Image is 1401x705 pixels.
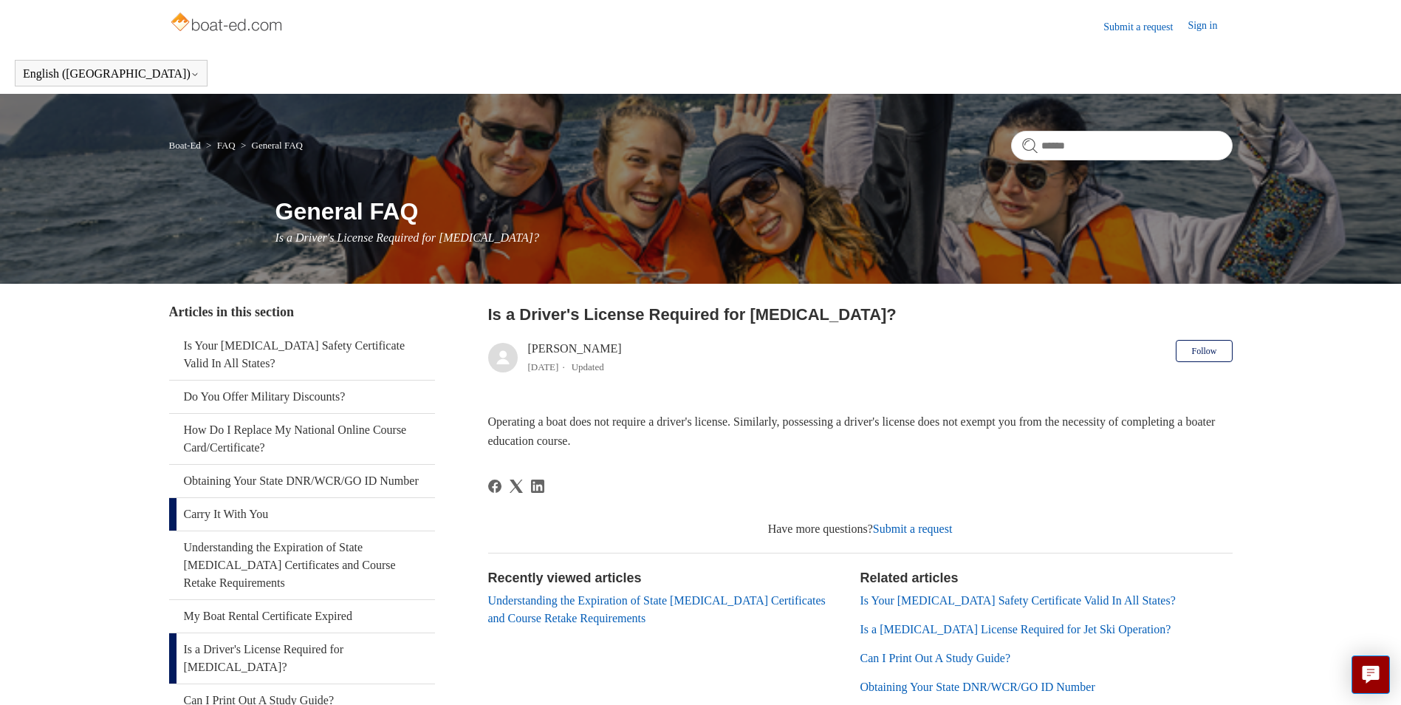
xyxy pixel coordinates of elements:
[275,231,539,244] span: Is a Driver's License Required for [MEDICAL_DATA]?
[169,140,201,151] a: Boat-Ed
[572,361,604,372] li: Updated
[217,140,236,151] a: FAQ
[1188,18,1232,35] a: Sign in
[169,330,435,380] a: Is Your [MEDICAL_DATA] Safety Certificate Valid In All States?
[169,633,435,684] a: Is a Driver's License Required for [MEDICAL_DATA]?
[860,681,1095,693] a: Obtaining Your State DNR/WCR/GO ID Number
[1176,340,1232,362] button: Follow Article
[531,480,544,493] a: LinkedIn
[169,600,435,633] a: My Boat Rental Certificate Expired
[860,594,1176,607] a: Is Your [MEDICAL_DATA] Safety Certificate Valid In All States?
[275,194,1233,229] h1: General FAQ
[488,480,501,493] svg: Share this page on Facebook
[169,465,435,497] a: Obtaining Your State DNR/WCR/GO ID Number
[528,361,559,372] time: 03/01/2024, 16:00
[488,520,1233,538] div: Have more questions?
[488,594,826,624] a: Understanding the Expiration of State [MEDICAL_DATA] Certificates and Course Retake Requirements
[510,480,523,493] a: X Corp
[252,140,303,151] a: General FAQ
[510,480,523,493] svg: Share this page on X Corp
[169,381,435,413] a: Do You Offer Military Discounts?
[169,531,435,599] a: Understanding the Expiration of State [MEDICAL_DATA] Certificates and Course Retake Requirements
[528,340,622,375] div: [PERSON_NAME]
[860,623,1171,636] a: Is a [MEDICAL_DATA] License Required for Jet Ski Operation?
[531,480,544,493] svg: Share this page on LinkedIn
[169,9,287,38] img: Boat-Ed Help Center home page
[873,522,953,535] a: Submit a request
[238,140,303,151] li: General FAQ
[1103,19,1188,35] a: Submit a request
[488,480,501,493] a: Facebook
[23,67,199,81] button: English ([GEOGRAPHIC_DATA])
[1352,655,1390,694] button: Live chat
[169,498,435,531] a: Carry It With You
[1011,131,1233,160] input: Search
[169,304,294,319] span: Articles in this section
[860,652,1011,664] a: Can I Print Out A Study Guide?
[169,414,435,464] a: How Do I Replace My National Online Course Card/Certificate?
[203,140,238,151] li: FAQ
[488,412,1233,450] p: Operating a boat does not require a driver's license. Similarly, possessing a driver's license do...
[169,140,204,151] li: Boat-Ed
[488,568,846,588] h2: Recently viewed articles
[488,302,1233,327] h2: Is a Driver's License Required for Boating?
[860,568,1233,588] h2: Related articles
